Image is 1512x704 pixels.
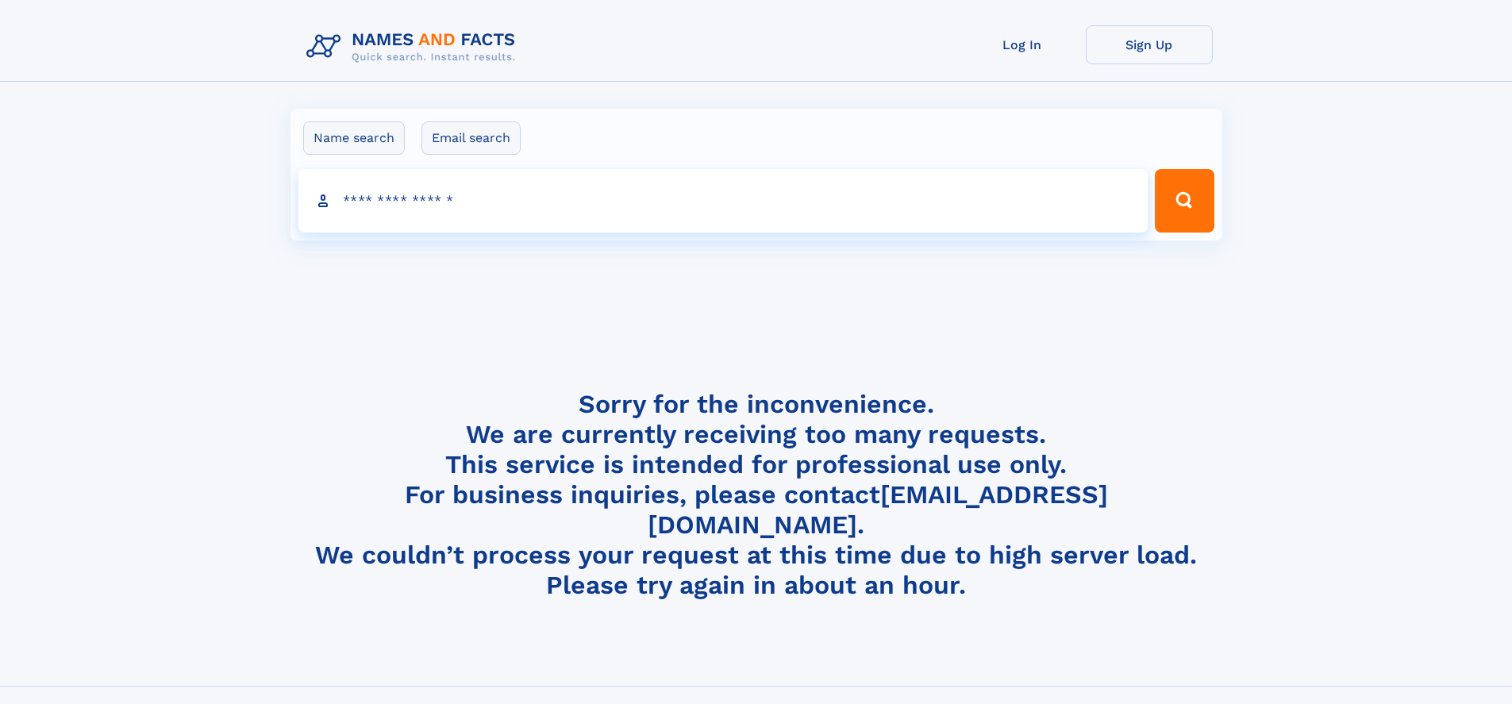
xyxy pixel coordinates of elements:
[1086,25,1213,64] a: Sign Up
[648,479,1108,540] a: [EMAIL_ADDRESS][DOMAIN_NAME]
[300,25,529,68] img: Logo Names and Facts
[959,25,1086,64] a: Log In
[421,121,521,155] label: Email search
[300,389,1213,601] h4: Sorry for the inconvenience. We are currently receiving too many requests. This service is intend...
[298,169,1148,233] input: search input
[1155,169,1214,233] button: Search Button
[303,121,405,155] label: Name search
